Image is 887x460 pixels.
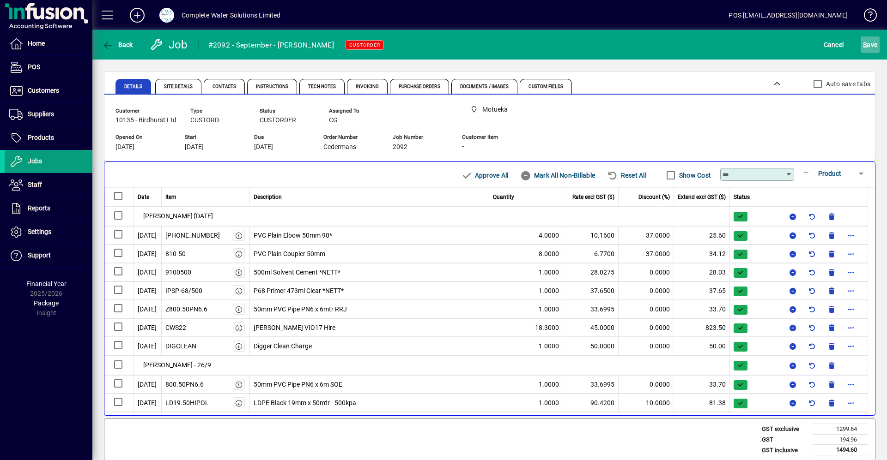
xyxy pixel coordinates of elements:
[844,246,858,261] button: More options
[250,263,490,281] td: 500ml Solvent Cement *NETT*
[190,108,246,114] span: Type
[863,37,877,52] span: ave
[563,300,619,318] td: 33.6995
[563,375,619,394] td: 33.6995
[124,84,142,89] span: Details
[520,168,595,183] span: Mark All Non-Billable
[138,193,149,201] span: Date
[250,300,490,318] td: 50mm PVC Pipe PN6 x 6mtr RRJ
[674,245,730,263] td: 34.12
[213,84,236,89] span: Contacts
[563,337,619,355] td: 50.0000
[134,300,162,318] td: [DATE]
[674,281,730,300] td: 37.65
[323,143,356,151] span: Cedermans
[824,79,871,89] label: Auto save tabs
[821,36,846,53] button: Cancel
[539,380,559,389] span: 1.0000
[28,228,51,235] span: Settings
[824,37,844,52] span: Cancel
[863,41,867,48] span: S
[165,286,202,296] div: IPSP-68/500
[619,318,674,337] td: 0.0000
[493,193,514,201] span: Quantity
[5,173,92,197] a: Staff
[674,300,730,318] td: 33.70
[844,377,858,392] button: More options
[5,32,92,55] a: Home
[185,134,240,140] span: Start
[92,36,143,53] app-page-header-button: Back
[165,380,204,389] div: 800.50PN6.6
[254,143,273,151] span: [DATE]
[115,143,134,151] span: [DATE]
[250,394,490,412] td: LDPE Black 19mm x 50mtr - 500kpa
[619,337,674,355] td: 0.0000
[28,204,50,212] span: Reports
[139,356,729,375] div: [PERSON_NAME] - 26/9
[122,7,152,24] button: Add
[563,412,619,430] td: 10.1600
[250,375,490,394] td: 50mm PVC Pipe PN6 x 6m SOE
[619,394,674,412] td: 10.0000
[100,36,135,53] button: Back
[813,445,868,456] td: 1494.60
[844,395,858,410] button: More options
[757,424,813,435] td: GST exclusive
[5,56,92,79] a: POS
[260,108,315,114] span: Status
[461,168,508,183] span: Approve All
[139,207,729,226] div: [PERSON_NAME] [DATE]
[134,375,162,394] td: [DATE]
[28,40,45,47] span: Home
[250,337,490,355] td: Digger Clean Charge
[674,318,730,337] td: 823.50
[619,226,674,245] td: 37.0000
[674,394,730,412] td: 81.38
[28,181,42,188] span: Staff
[607,168,646,183] span: Reset All
[165,305,207,314] div: Z800.50PN6.6
[539,286,559,296] span: 1.0000
[619,245,674,263] td: 37.0000
[734,193,750,201] span: Status
[818,170,841,177] span: Product
[677,171,711,180] label: Show Cost
[757,434,813,445] td: GST
[208,38,334,53] div: #2092 - September - [PERSON_NAME]
[5,221,92,244] a: Settings
[134,226,162,245] td: [DATE]
[165,323,186,333] div: CWS22
[256,84,288,89] span: Instructions
[844,339,858,353] button: More options
[5,79,92,102] a: Customers
[182,8,281,23] div: Complete Water Solutions Limited
[28,134,54,141] span: Products
[26,280,67,287] span: Financial Year
[857,2,875,32] a: Knowledge Base
[535,323,559,333] span: 18.3000
[356,84,379,89] span: Invoicing
[250,245,490,263] td: PVC Plain Coupler 50mm
[393,143,407,151] span: 2092
[462,134,517,140] span: Customer Item
[165,249,186,259] div: 810-50
[563,318,619,337] td: 45.0000
[5,197,92,220] a: Reports
[28,251,51,259] span: Support
[844,302,858,317] button: More options
[250,318,490,337] td: [PERSON_NAME] VIO17 Hire
[34,299,59,307] span: Package
[516,167,599,184] button: Mark All Non-Billable
[539,341,559,351] span: 1.0000
[844,228,858,243] button: More options
[539,231,559,240] span: 4.0000
[254,193,282,201] span: Description
[603,167,650,184] button: Reset All
[844,265,858,280] button: More options
[134,281,162,300] td: [DATE]
[165,398,209,408] div: LD19.50HIPOL
[115,117,176,124] span: 10135 - Birdhurst Ltd
[185,143,204,151] span: [DATE]
[460,84,509,89] span: Documents / Images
